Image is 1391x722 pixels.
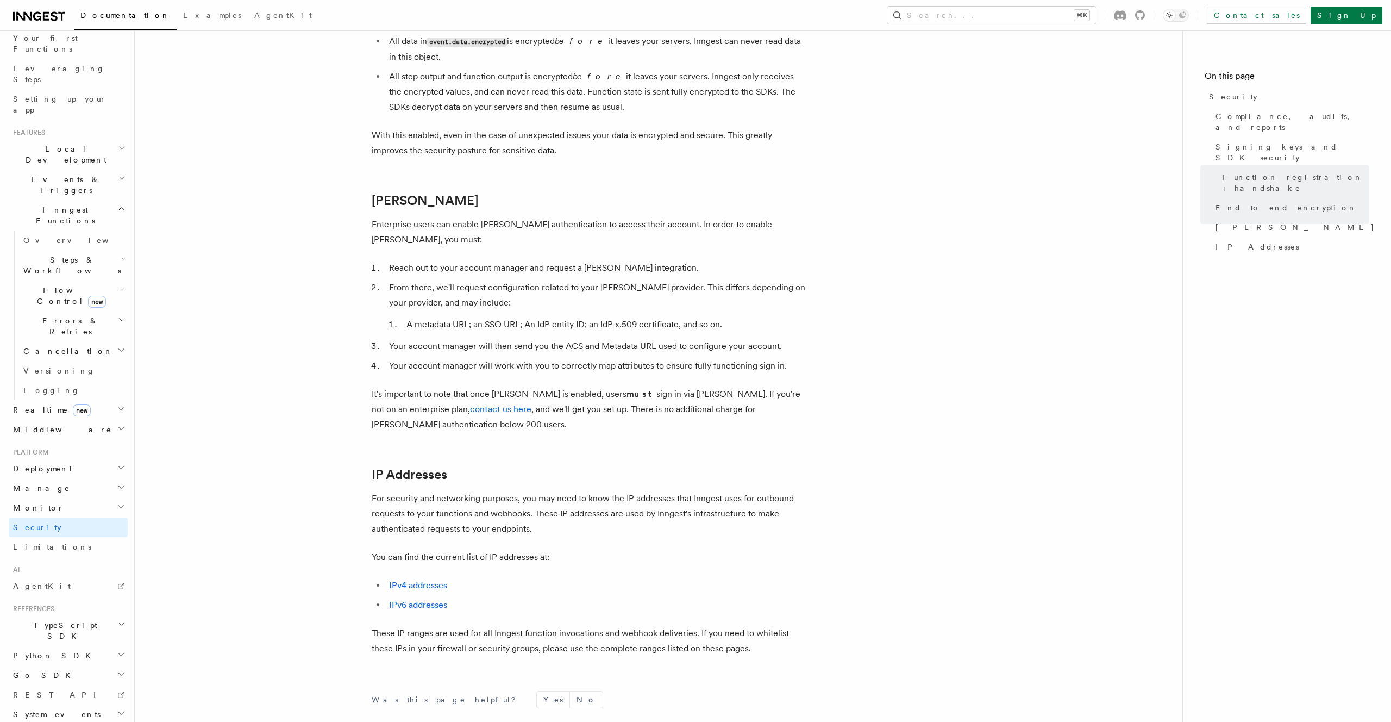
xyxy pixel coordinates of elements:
[13,64,105,84] span: Leveraging Steps
[9,646,128,665] button: Python SDK
[9,59,128,89] a: Leveraging Steps
[13,95,106,114] span: Setting up your app
[9,174,118,196] span: Events & Triggers
[19,346,113,357] span: Cancellation
[9,518,128,537] a: Security
[1074,10,1089,21] kbd: ⌘K
[13,34,78,53] span: Your first Functions
[9,89,128,120] a: Setting up your app
[73,404,91,416] span: new
[386,69,806,115] li: All step output and function output is encrypted it leaves your servers. Inngest only receives th...
[23,366,95,375] span: Versioning
[372,128,806,158] p: With this enabled, even in the case of unexpected issues your data is encrypted and secure. This ...
[1222,172,1369,194] span: Function registration + handshake
[389,580,447,590] a: IPv4 addresses
[9,200,128,231] button: Inngest Functions
[427,38,507,47] code: event.data.encrypted
[19,341,128,361] button: Cancellation
[555,36,608,46] em: before
[1211,237,1369,257] a: IP Addresses
[13,690,105,699] span: REST API
[887,7,1096,24] button: Search...⌘K
[9,404,91,415] span: Realtime
[19,381,128,400] a: Logging
[372,193,478,208] a: [PERSON_NAME]
[573,71,626,82] em: before
[9,448,49,457] span: Platform
[23,386,80,395] span: Logging
[9,170,128,200] button: Events & Triggers
[9,537,128,557] a: Limitations
[386,280,806,332] li: From there, we'll request configuration related to your [PERSON_NAME] provider. This differs depe...
[9,565,20,574] span: AI
[9,424,112,435] span: Middleware
[9,204,117,226] span: Inngest Functions
[9,139,128,170] button: Local Development
[19,281,128,311] button: Flow Controlnew
[9,28,128,59] a: Your first Functions
[19,361,128,381] a: Versioning
[9,498,128,518] button: Monitor
[386,34,806,65] li: All data in is encrypted it leaves your servers. Inngest can never read data in this object.
[9,459,128,478] button: Deployment
[1211,198,1369,217] a: End to end encryption
[9,615,128,646] button: TypeScript SDK
[248,3,318,29] a: AgentKit
[9,605,54,613] span: References
[19,285,120,307] span: Flow Control
[1215,241,1299,252] span: IP Addresses
[23,236,135,245] span: Overview
[177,3,248,29] a: Examples
[9,620,117,642] span: TypeScript SDK
[9,709,101,720] span: System events
[1211,137,1369,167] a: Signing keys and SDK security
[9,502,64,513] span: Monitor
[1215,222,1375,233] span: [PERSON_NAME]
[9,420,128,439] button: Middleware
[372,217,806,247] p: Enterprise users can enable [PERSON_NAME] authentication to access their account. In order to ena...
[372,626,806,656] p: These IP ranges are used for all Inngest function invocations and webhook deliveries. If you need...
[80,11,170,20] span: Documentation
[13,543,91,551] span: Limitations
[9,400,128,420] button: Realtimenew
[9,144,118,165] span: Local Development
[13,582,71,590] span: AgentKit
[372,467,447,482] a: IP Addresses
[1215,202,1357,213] span: End to end encryption
[470,404,531,414] a: contact us here
[537,692,569,708] button: Yes
[9,478,128,498] button: Manage
[570,692,603,708] button: No
[1211,107,1369,137] a: Compliance, audits, and reports
[19,250,128,281] button: Steps & Workflows
[254,11,312,20] span: AgentKit
[386,260,806,276] li: Reach out to your account manager and request a [PERSON_NAME] integration.
[19,231,128,250] a: Overview
[9,576,128,596] a: AgentKit
[372,694,523,705] p: Was this page helpful?
[372,550,806,565] p: You can find the current list of IP addresses at:
[9,483,70,494] span: Manage
[9,463,72,474] span: Deployment
[1211,217,1369,237] a: [PERSON_NAME]
[9,685,128,705] a: REST API
[9,128,45,137] span: Features
[9,665,128,685] button: Go SDK
[19,315,118,337] span: Errors & Retries
[19,311,128,341] button: Errors & Retries
[1215,111,1369,133] span: Compliance, audits, and reports
[386,339,806,354] li: Your account manager will then send you the ACS and Metadata URL used to configure your account.
[74,3,177,30] a: Documentation
[1215,141,1369,163] span: Signing keys and SDK security
[626,389,656,399] strong: must
[1311,7,1382,24] a: Sign Up
[1218,167,1369,198] a: Function registration + handshake
[9,670,77,681] span: Go SDK
[372,387,806,432] p: It's important to note that once [PERSON_NAME] is enabled, users sign in via [PERSON_NAME]. If yo...
[1163,9,1189,22] button: Toggle dark mode
[403,317,806,332] li: A metadata URL; an SSO URL; An IdP entity ID; an IdP x.509 certificate, and so on.
[1205,87,1369,107] a: Security
[372,491,806,537] p: For security and networking purposes, you may need to know the IP addresses that Inngest uses for...
[389,600,447,610] a: IPv6 addresses
[183,11,241,20] span: Examples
